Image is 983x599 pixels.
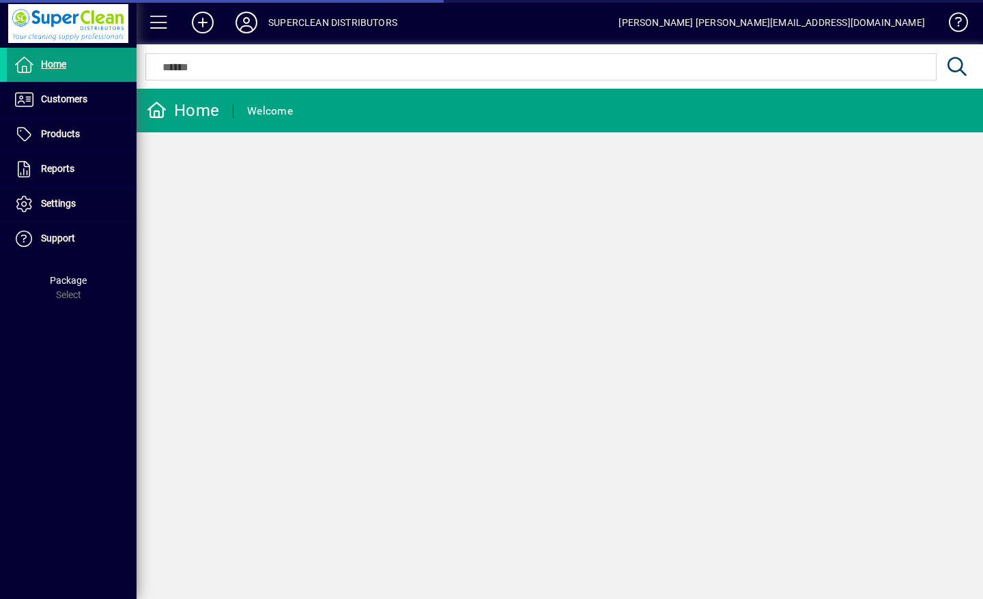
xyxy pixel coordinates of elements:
[41,198,76,209] span: Settings
[41,233,75,244] span: Support
[41,93,87,104] span: Customers
[41,128,80,139] span: Products
[939,3,966,47] a: Knowledge Base
[181,10,225,35] button: Add
[7,117,137,151] a: Products
[7,222,137,256] a: Support
[7,187,137,221] a: Settings
[7,83,137,117] a: Customers
[268,12,397,33] div: SUPERCLEAN DISTRIBUTORS
[41,59,66,70] span: Home
[50,275,87,286] span: Package
[225,10,268,35] button: Profile
[247,100,293,122] div: Welcome
[41,163,74,174] span: Reports
[147,100,219,121] div: Home
[7,152,137,186] a: Reports
[618,12,925,33] div: [PERSON_NAME] [PERSON_NAME][EMAIL_ADDRESS][DOMAIN_NAME]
